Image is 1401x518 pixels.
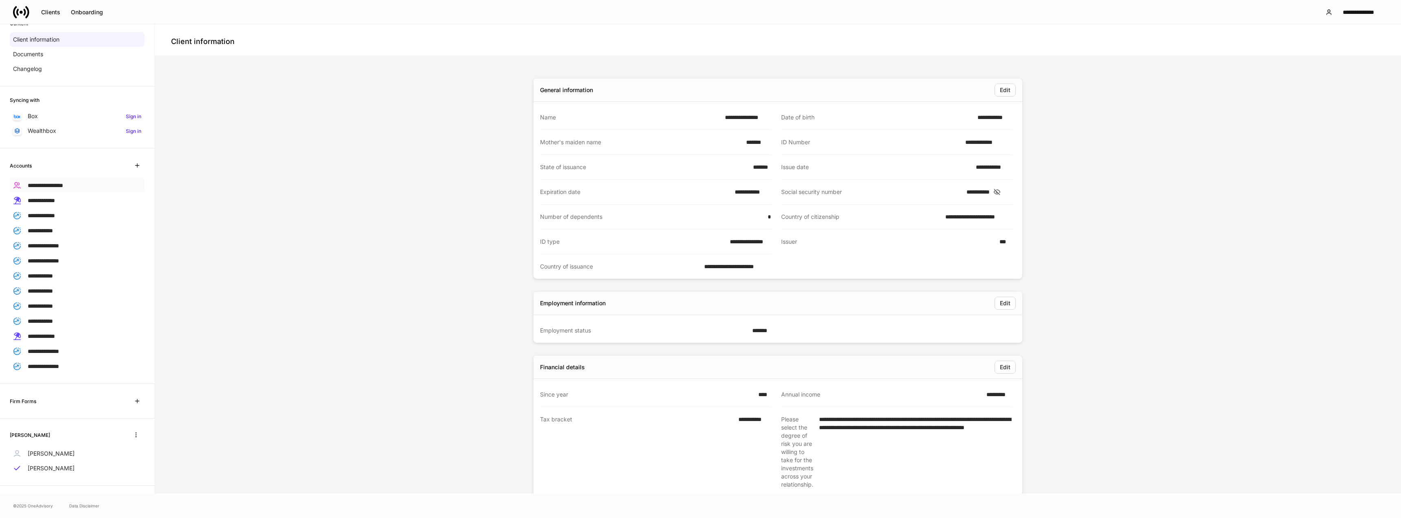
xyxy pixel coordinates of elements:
[540,326,747,335] div: Employment status
[36,6,66,19] button: Clients
[540,238,725,246] div: ID type
[540,299,606,307] div: Employment information
[13,65,42,73] p: Changelog
[13,35,59,44] p: Client information
[171,37,235,46] h4: Client information
[28,450,75,458] p: [PERSON_NAME]
[540,138,741,146] div: Mother's maiden name
[10,162,32,170] h6: Accounts
[126,127,141,135] h6: Sign in
[1000,87,1010,93] div: Edit
[41,9,60,15] div: Clients
[781,163,971,171] div: Issue date
[126,112,141,120] h6: Sign in
[14,115,20,118] img: oYqM9ojoZLfzCHUefNbBcWHcyDPbQKagtYciMC8pFl3iZXy3dU33Uwy+706y+0q2uJ1ghNQf2OIHrSh50tUd9HaB5oMc62p0G...
[10,431,50,439] h6: [PERSON_NAME]
[540,262,699,271] div: Country of issuance
[540,86,593,94] div: General information
[995,361,1016,374] button: Edit
[781,138,960,146] div: ID Number
[66,6,108,19] button: Onboarding
[995,297,1016,310] button: Edit
[540,113,720,121] div: Name
[781,390,982,399] div: Annual income
[10,123,145,138] a: WealthboxSign in
[540,390,753,399] div: Since year
[781,213,940,221] div: Country of citizenship
[781,238,995,246] div: Issuer
[28,112,38,120] p: Box
[10,96,40,104] h6: Syncing with
[13,503,53,509] span: © 2025 OneAdvisory
[781,113,973,121] div: Date of birth
[10,397,36,405] h6: Firm Forms
[540,188,730,196] div: Expiration date
[10,109,145,123] a: BoxSign in
[10,32,145,47] a: Client information
[10,446,145,461] a: [PERSON_NAME]
[69,503,99,509] a: Data Disclaimer
[10,62,145,76] a: Changelog
[540,213,763,221] div: Number of dependents
[781,188,962,196] div: Social security number
[28,127,56,135] p: Wealthbox
[1000,300,1010,306] div: Edit
[540,363,585,371] div: Financial details
[10,47,145,62] a: Documents
[28,464,75,472] p: [PERSON_NAME]
[540,163,748,171] div: State of issuance
[13,50,43,58] p: Documents
[1000,364,1010,370] div: Edit
[71,9,103,15] div: Onboarding
[540,415,733,488] div: Tax bracket
[995,84,1016,97] button: Edit
[10,461,145,476] a: [PERSON_NAME]
[781,415,814,489] div: Please select the degree of risk you are willing to take for the investments across your relation...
